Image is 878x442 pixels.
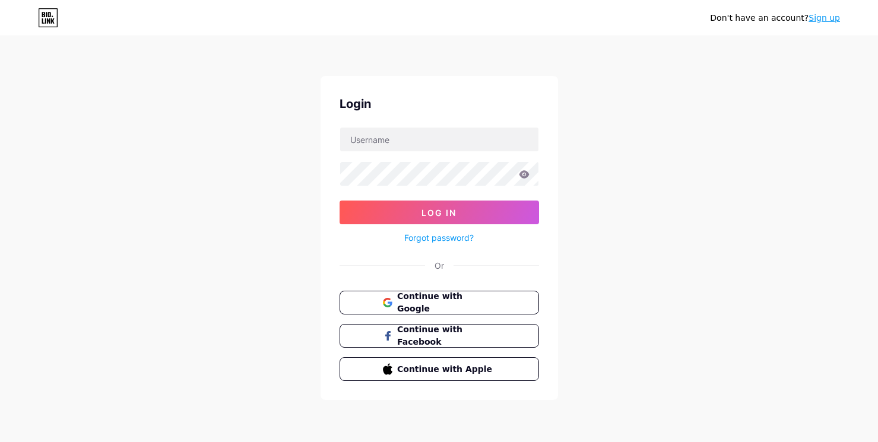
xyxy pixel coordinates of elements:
[340,201,539,224] button: Log In
[340,291,539,314] button: Continue with Google
[340,128,538,151] input: Username
[397,323,495,348] span: Continue with Facebook
[421,208,457,218] span: Log In
[340,357,539,381] button: Continue with Apple
[710,12,840,24] div: Don't have an account?
[340,324,539,348] button: Continue with Facebook
[340,95,539,113] div: Login
[397,363,495,376] span: Continue with Apple
[809,13,840,23] a: Sign up
[397,290,495,315] span: Continue with Google
[435,259,444,272] div: Or
[404,231,474,244] a: Forgot password?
